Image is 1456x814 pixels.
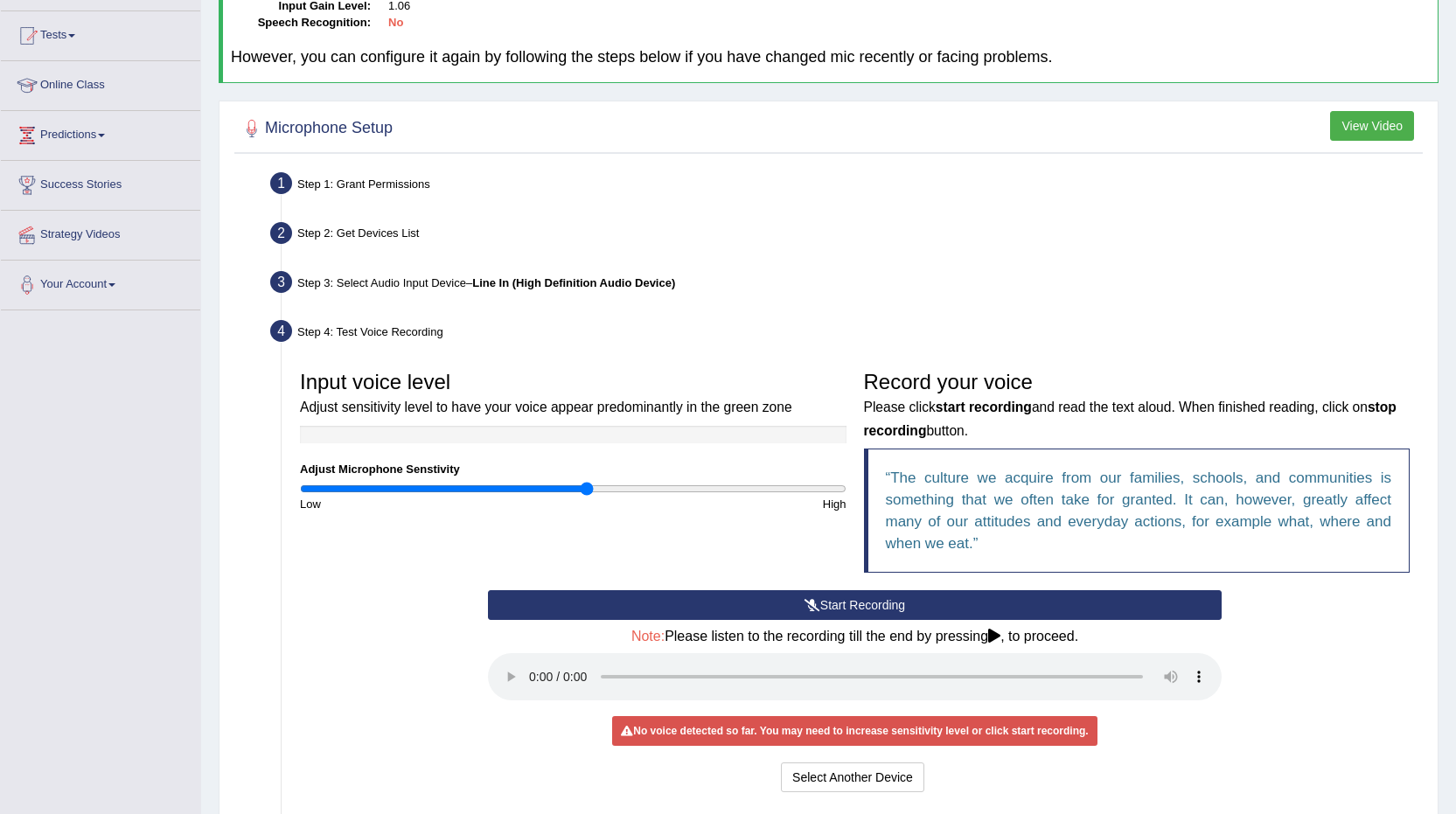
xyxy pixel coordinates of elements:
a: Strategy Videos [1,211,200,254]
q: The culture we acquire from our families, schools, and communities is something that we often tak... [886,470,1392,552]
a: Success Stories [1,161,200,205]
b: No [388,16,403,29]
h4: Please listen to the recording till the end by pressing , to proceed. [488,629,1222,644]
div: Step 3: Select Audio Input Device [262,266,1430,304]
button: Start Recording [488,590,1222,620]
h3: Input voice level [300,371,846,417]
div: Step 4: Test Voice Recording [262,315,1430,353]
h4: However, you can configure it again by following the steps below if you have changed mic recently... [231,49,1430,66]
b: start recording [936,400,1032,414]
button: Select Another Device [781,762,924,792]
label: Adjust Microphone Senstivity [300,461,460,477]
span: – [466,276,675,289]
dt: Speech Recognition: [231,15,371,31]
small: Please click and read the text aloud. When finished reading, click on button. [864,400,1397,437]
h3: Record your voice [864,371,1411,440]
h2: Microphone Setup [239,115,393,142]
a: Online Class [1,61,200,105]
div: No voice detected so far. You may need to increase sensitivity level or click start recording. [612,716,1097,746]
span: Note: [631,629,665,644]
b: Line In (High Definition Audio Device) [472,276,675,289]
button: View Video [1330,111,1414,141]
div: High [573,496,854,512]
a: Tests [1,11,200,55]
small: Adjust sensitivity level to have your voice appear predominantly in the green zone [300,400,792,414]
div: Low [291,496,573,512]
a: Your Account [1,261,200,304]
b: stop recording [864,400,1397,437]
div: Step 2: Get Devices List [262,217,1430,255]
div: Step 1: Grant Permissions [262,167,1430,205]
a: Predictions [1,111,200,155]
